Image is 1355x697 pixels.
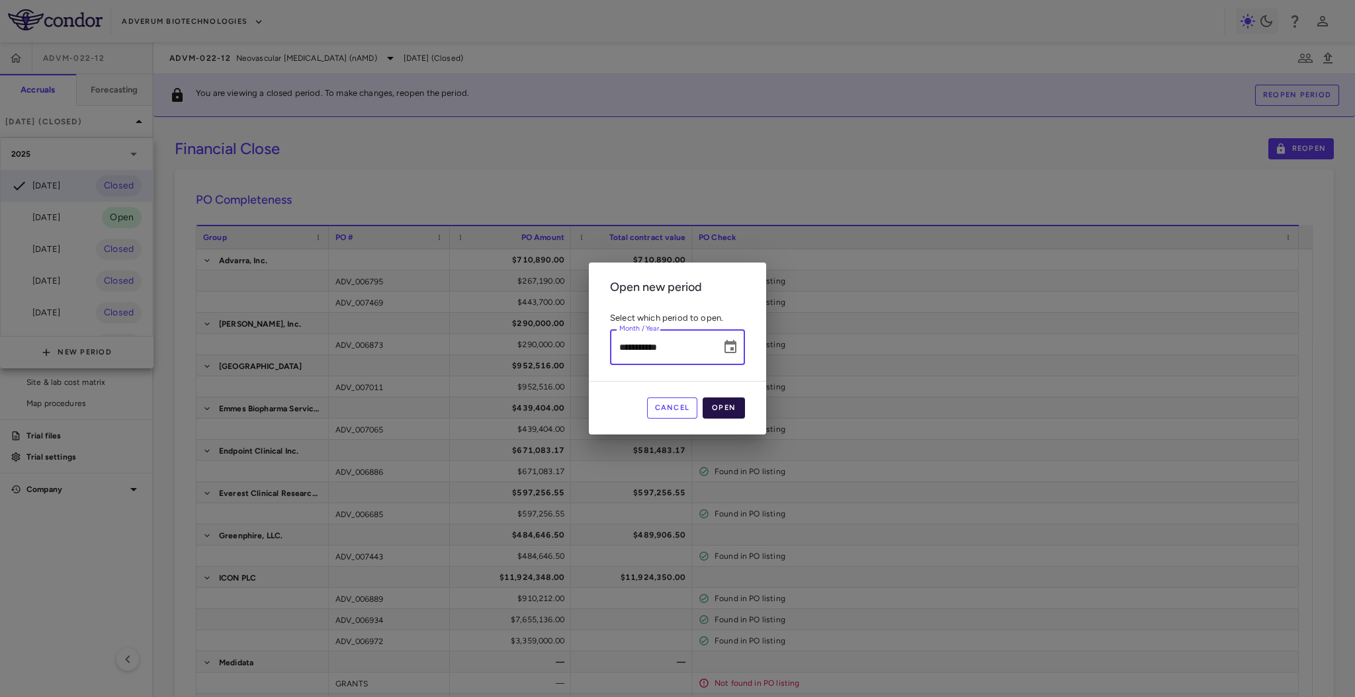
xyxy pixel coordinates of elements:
button: Open [703,397,745,419]
button: Cancel [647,397,698,419]
button: Choose date, selected date is Aug 1, 2025 [717,334,744,360]
p: Select which period to open. [610,312,745,324]
h2: Open new period [589,263,766,312]
label: Month / Year [619,323,660,335]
